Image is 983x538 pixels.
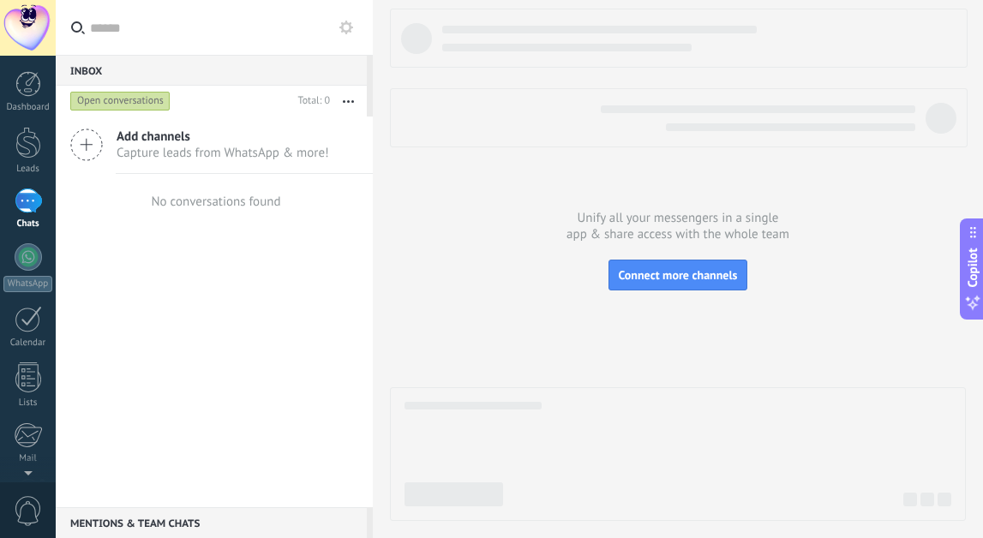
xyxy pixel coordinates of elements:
span: Copilot [964,248,981,288]
div: No conversations found [151,194,280,210]
div: WhatsApp [3,276,52,292]
button: More [330,86,367,117]
div: Chats [3,218,53,230]
div: Open conversations [70,91,171,111]
div: Dashboard [3,102,53,113]
div: Inbox [56,55,367,86]
span: Connect more channels [618,267,737,283]
span: Capture leads from WhatsApp & more! [117,145,329,161]
div: Mentions & Team chats [56,507,367,538]
div: Lists [3,398,53,409]
div: Leads [3,164,53,175]
button: Connect more channels [608,260,746,290]
div: Mail [3,453,53,464]
span: Add channels [117,129,329,145]
div: Calendar [3,338,53,349]
div: Total: 0 [291,93,330,110]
